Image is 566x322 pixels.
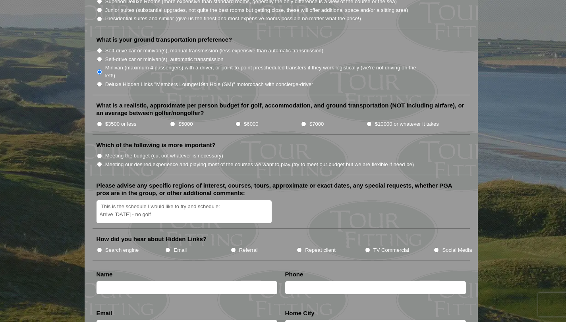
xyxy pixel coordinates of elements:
label: Please advise any specific regions of interest, courses, tours, approximate or exact dates, any s... [97,182,466,197]
label: Meeting the budget (cut out whatever is necessary) [105,152,223,160]
label: $3500 or less [105,120,137,128]
label: How did you hear about Hidden Links? [97,235,207,243]
label: $7000 [309,120,324,128]
label: Minivan (maximum 4 passengers) with a driver, or point-to-point prescheduled transfers if they wo... [105,64,425,79]
label: Social Media [442,246,472,254]
label: $6000 [244,120,258,128]
label: Meeting our desired experience and playing most of the courses we want to play (try to meet our b... [105,161,414,169]
label: Presidential suites and similar (give us the finest and most expensive rooms possible no matter w... [105,15,361,23]
label: Deluxe Hidden Links "Members Lounge/19th Hole (SM)" motorcoach with concierge-driver [105,80,313,88]
label: Junior suites (substantial upgrades, not quite the best rooms but getting close, these will offer... [105,6,408,14]
label: Email [97,309,112,317]
label: What is a realistic, approximate per person budget for golf, accommodation, and ground transporta... [97,102,466,117]
label: Search engine [105,246,139,254]
label: Which of the following is more important? [97,141,216,149]
label: Name [97,270,113,278]
label: Repeat client [305,246,336,254]
label: $10000 or whatever it takes [375,120,439,128]
label: Home City [285,309,315,317]
label: What is your ground transportation preference? [97,36,232,44]
label: Referral [239,246,258,254]
label: Self-drive car or minivan(s), automatic transmission [105,56,224,63]
label: $5000 [178,120,193,128]
label: TV Commercial [373,246,409,254]
label: Email [174,246,187,254]
label: Phone [285,270,303,278]
label: Self-drive car or minivan(s), manual transmission (less expensive than automatic transmission) [105,47,323,55]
